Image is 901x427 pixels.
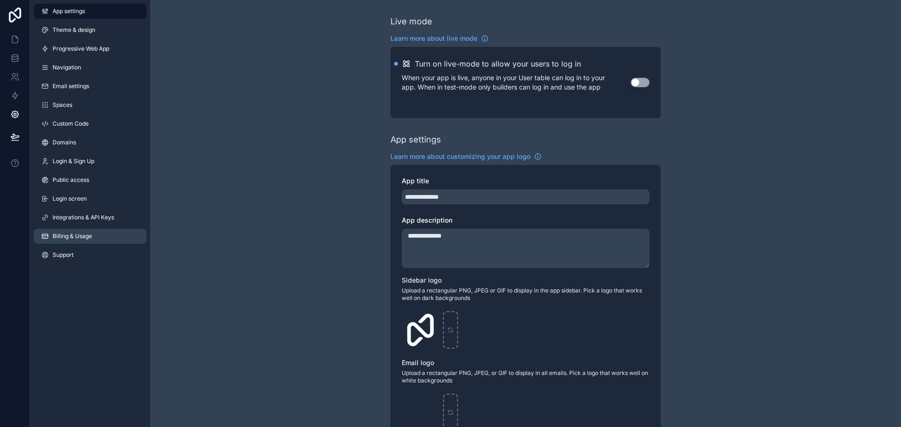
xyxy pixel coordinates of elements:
a: Theme & design [34,22,146,37]
span: Upload a rectangular PNG, JPEG or GIF to display in the app sidebar. Pick a logo that works well ... [402,287,649,302]
a: Domains [34,135,146,150]
a: Public access [34,172,146,187]
span: Domains [53,139,76,146]
a: Progressive Web App [34,41,146,56]
span: Login & Sign Up [53,157,94,165]
span: Support [53,251,74,259]
div: Live mode [390,15,432,28]
a: Navigation [34,60,146,75]
span: Email logo [402,359,434,367]
a: Billing & Usage [34,229,146,244]
span: Learn more about customizing your app logo [390,152,530,161]
span: Upload a rectangular PNG, JPEG, or GIF to display in all emails. Pick a logo that works well on w... [402,369,649,384]
div: App settings [390,133,441,146]
span: Integrations & API Keys [53,214,114,221]
a: Support [34,247,146,262]
span: Sidebar logo [402,276,442,284]
a: Custom Code [34,116,146,131]
a: Login & Sign Up [34,154,146,169]
span: Email settings [53,82,89,90]
span: App title [402,177,429,185]
a: Learn more about customizing your app logo [390,152,542,161]
span: App settings [53,7,85,15]
span: Spaces [53,101,72,109]
span: App description [402,216,452,224]
span: Progressive Web App [53,45,109,52]
a: Spaces [34,97,146,112]
a: Integrations & API Keys [34,210,146,225]
span: Billing & Usage [53,232,92,240]
span: Learn more about live mode [390,34,477,43]
a: Login screen [34,191,146,206]
span: Login screen [53,195,87,202]
span: Public access [53,176,89,184]
p: When your app is live, anyone in your User table can log in to your app. When in test-mode only b... [402,73,631,92]
span: Custom Code [53,120,89,127]
span: Theme & design [53,26,95,34]
a: Learn more about live mode [390,34,489,43]
a: App settings [34,4,146,19]
h2: Turn on live-mode to allow your users to log in [415,58,581,69]
a: Email settings [34,79,146,94]
span: Navigation [53,64,81,71]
